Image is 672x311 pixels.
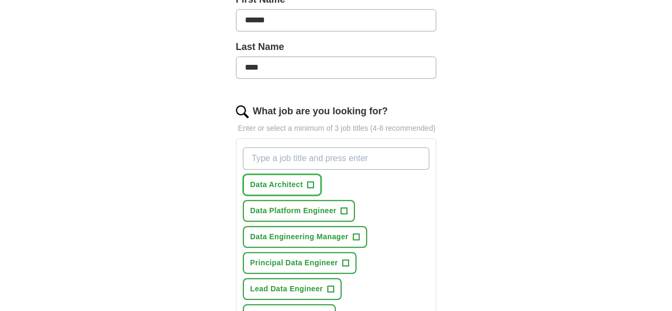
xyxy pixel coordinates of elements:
[250,205,337,216] span: Data Platform Engineer
[236,40,437,54] label: Last Name
[243,252,356,274] button: Principal Data Engineer
[243,200,355,222] button: Data Platform Engineer
[236,123,437,134] p: Enter or select a minimum of 3 job titles (4-8 recommended)
[236,105,249,118] img: search.png
[250,257,338,268] span: Principal Data Engineer
[243,147,430,170] input: Type a job title and press enter
[250,231,348,242] span: Data Engineering Manager
[243,278,342,300] button: Lead Data Engineer
[243,174,321,196] button: Data Architect
[243,226,367,248] button: Data Engineering Manager
[250,179,303,190] span: Data Architect
[253,104,388,119] label: What job are you looking for?
[250,283,323,295] span: Lead Data Engineer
